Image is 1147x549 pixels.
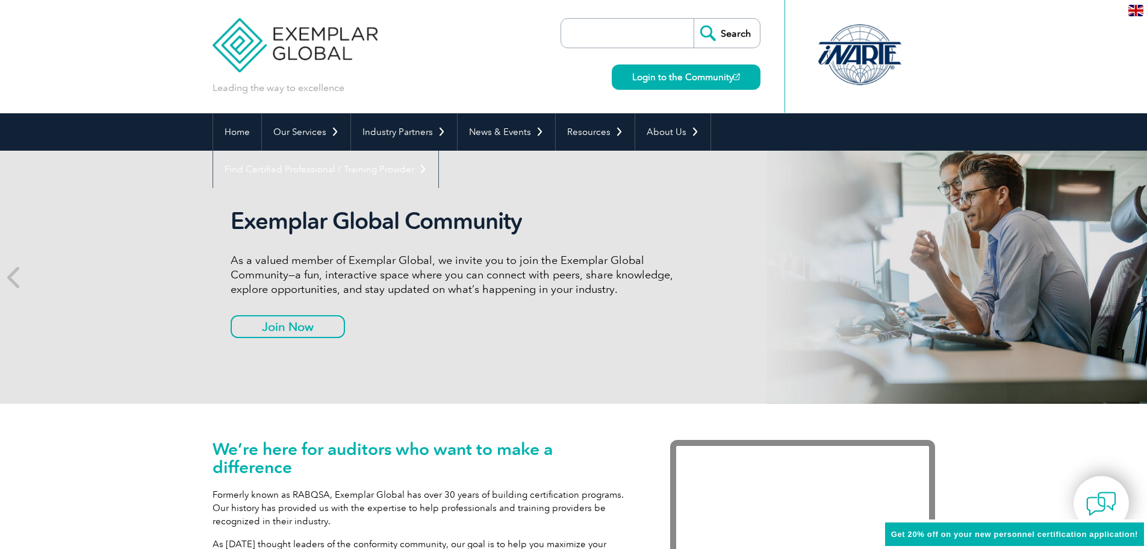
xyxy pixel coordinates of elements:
[612,64,760,90] a: Login to the Community
[1086,489,1116,519] img: contact-chat.png
[458,113,555,151] a: News & Events
[733,74,740,80] img: open_square.png
[1128,5,1143,16] img: en
[635,113,710,151] a: About Us
[891,530,1138,539] span: Get 20% off on your new personnel certification application!
[213,151,438,188] a: Find Certified Professional / Training Provider
[213,81,344,95] p: Leading the way to excellence
[213,440,634,476] h1: We’re here for auditors who want to make a difference
[231,315,345,338] a: Join Now
[231,207,682,235] h2: Exemplar Global Community
[231,253,682,296] p: As a valued member of Exemplar Global, we invite you to join the Exemplar Global Community—a fun,...
[694,19,760,48] input: Search
[213,488,634,528] p: Formerly known as RABQSA, Exemplar Global has over 30 years of building certification programs. O...
[213,113,261,151] a: Home
[351,113,457,151] a: Industry Partners
[262,113,350,151] a: Our Services
[556,113,635,151] a: Resources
